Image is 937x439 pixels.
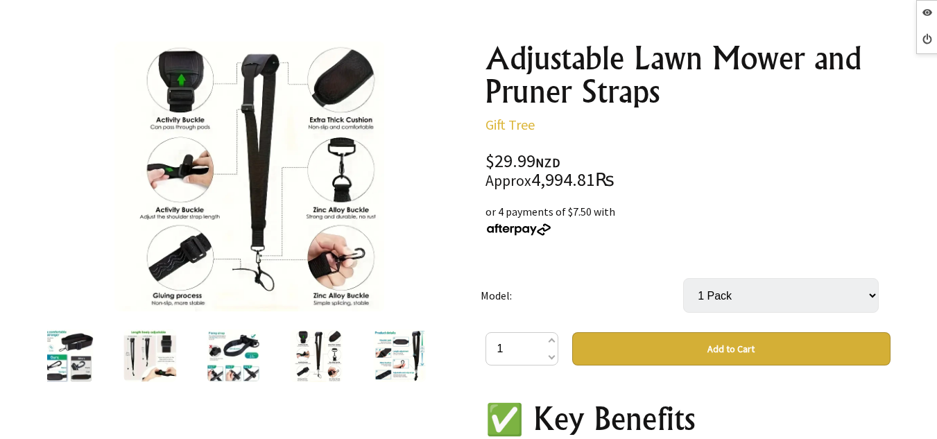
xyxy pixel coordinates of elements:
button: Add to Cart [572,332,891,365]
div: $29.99 4,994.81₨ [485,153,891,189]
span: NZD [535,155,560,171]
img: Adjustable Lawn Mower and Pruner Straps [207,329,259,382]
img: Adjustable Lawn Mower and Pruner Straps [40,329,93,382]
div: or 4 payments of $7.50 with [485,203,891,236]
td: Model: [481,259,683,332]
a: Gift Tree [485,116,535,133]
img: Adjustable Lawn Mower and Pruner Straps [114,42,384,311]
img: Adjustable Lawn Mower and Pruner Straps [123,329,176,382]
h1: ✅ Key Benefits [485,402,891,436]
img: Adjustable Lawn Mower and Pruner Straps [373,329,426,382]
h1: Adjustable Lawn Mower and Pruner Straps [485,42,891,108]
img: Afterpay [485,223,552,236]
img: Adjustable Lawn Mower and Pruner Straps [290,329,343,382]
small: Approx [485,171,531,190]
